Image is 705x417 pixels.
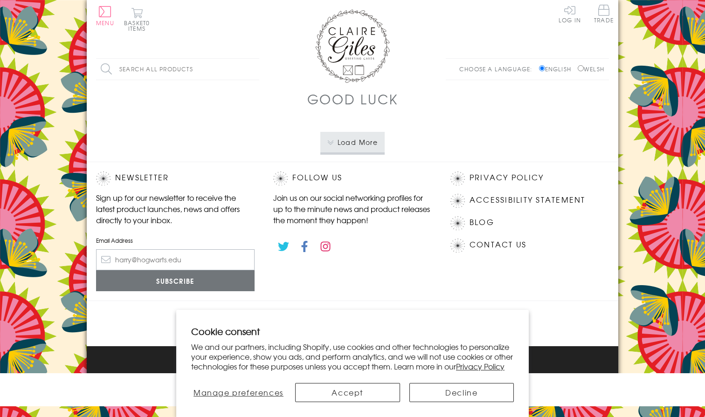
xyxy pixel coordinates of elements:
h2: Follow Us [273,171,432,185]
button: Menu [96,6,114,26]
button: Load More [320,132,385,152]
a: Blog [470,216,494,229]
input: Search all products [96,59,259,80]
a: Contact Us [470,239,526,251]
img: Claire Giles Greetings Cards [315,9,390,83]
a: Trade [594,5,614,25]
a: Log In [559,5,581,23]
span: Trade [594,5,614,23]
a: Privacy Policy [470,171,544,184]
p: Sign up for our newsletter to receive the latest product launches, news and offers directly to yo... [96,192,255,226]
input: Subscribe [96,270,255,291]
p: We and our partners, including Shopify, use cookies and other technologies to personalize your ex... [191,342,514,371]
a: Accessibility Statement [470,194,586,206]
input: Search [250,59,259,80]
span: 0 items [128,19,150,33]
input: English [539,65,545,71]
p: Join us on our social networking profiles for up to the minute news and product releases the mome... [273,192,432,226]
input: Welsh [578,65,584,71]
button: Basket0 items [124,7,150,31]
span: Menu [96,19,114,27]
h2: Cookie consent [191,325,514,338]
label: English [539,65,576,73]
label: Welsh [578,65,604,73]
h2: Newsletter [96,171,255,185]
button: Manage preferences [191,383,286,402]
h1: Good Luck [307,89,398,109]
button: Decline [409,383,514,402]
input: harry@hogwarts.edu [96,249,255,270]
span: Manage preferences [194,387,283,398]
button: Accept [295,383,400,402]
p: Choose a language: [459,65,537,73]
a: Privacy Policy [456,361,505,372]
label: Email Address [96,236,255,245]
